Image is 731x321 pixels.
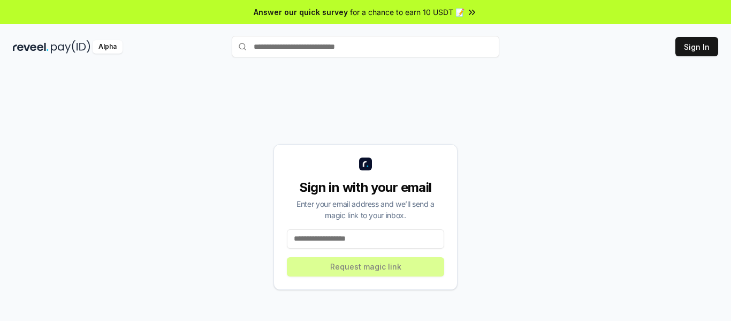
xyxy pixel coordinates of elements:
button: Sign In [675,37,718,56]
img: reveel_dark [13,40,49,54]
span: Answer our quick survey [254,6,348,18]
div: Sign in with your email [287,179,444,196]
span: for a chance to earn 10 USDT 📝 [350,6,465,18]
img: logo_small [359,158,372,170]
div: Alpha [93,40,123,54]
div: Enter your email address and we’ll send a magic link to your inbox. [287,198,444,221]
img: pay_id [51,40,90,54]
